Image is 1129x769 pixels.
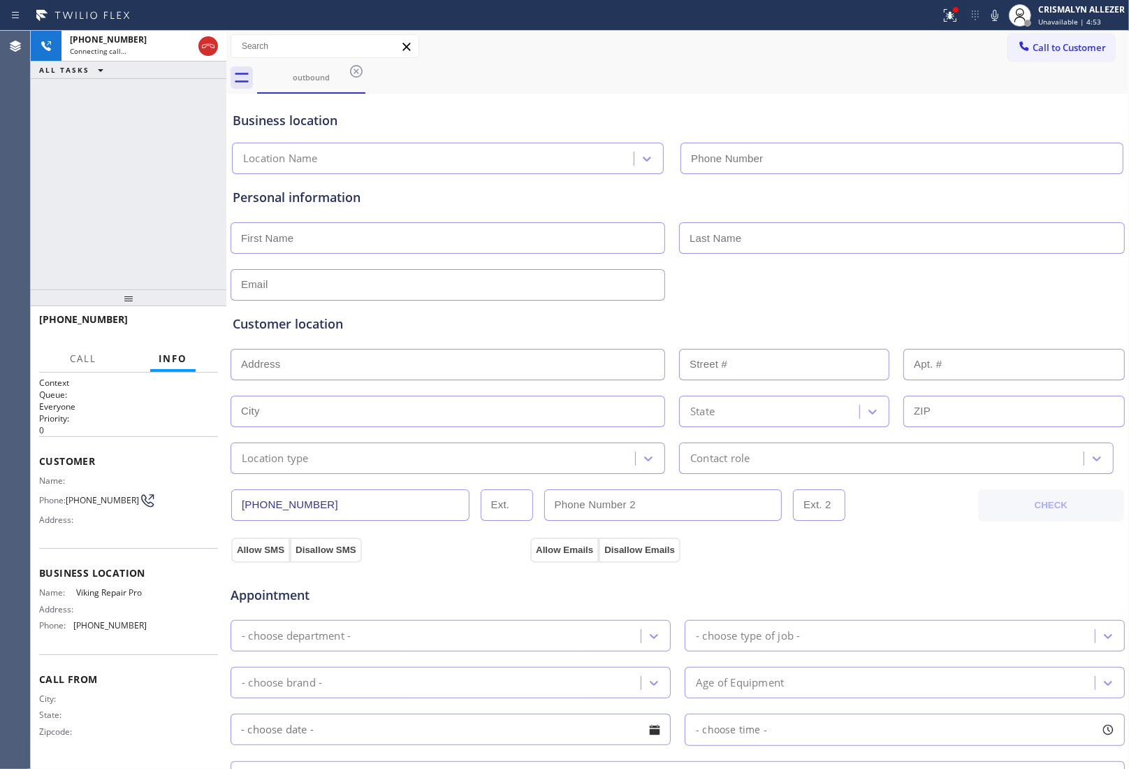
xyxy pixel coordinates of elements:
[231,489,469,521] input: Phone Number
[39,604,76,615] span: Address:
[70,46,126,56] span: Connecting call…
[903,349,1125,380] input: Apt. #
[39,710,76,720] span: State:
[39,377,218,389] h1: Context
[150,345,196,373] button: Info
[690,403,715,419] div: State
[231,396,665,427] input: City
[39,515,76,525] span: Address:
[544,489,782,521] input: Phone Number 2
[39,566,218,580] span: Business location
[39,454,218,468] span: Customer
[39,620,73,631] span: Phone:
[39,401,218,412] p: Everyone
[231,586,527,605] span: Appointment
[679,222,1125,254] input: Last Name
[481,489,533,521] input: Ext.
[233,188,1123,207] div: Personal information
[76,587,146,598] span: Viking Repair Pro
[258,72,364,82] div: outbound
[696,628,800,644] div: - choose type of job -
[39,412,218,424] h2: Priority:
[61,345,105,373] button: Call
[242,675,322,691] div: - choose brand -
[198,36,218,56] button: Hang up
[39,65,89,75] span: ALL TASKS
[242,450,309,466] div: Location type
[696,723,767,736] span: - choose time -
[530,538,599,563] button: Allow Emails
[690,450,750,466] div: Contact role
[70,352,96,365] span: Call
[242,628,351,644] div: - choose department -
[290,538,362,563] button: Disallow SMS
[243,151,318,167] div: Location Name
[39,587,76,598] span: Name:
[66,495,139,505] span: [PHONE_NUMBER]
[31,62,117,78] button: ALL TASKS
[233,111,1123,130] div: Business location
[231,269,665,301] input: Email
[231,538,290,563] button: Allow SMS
[680,143,1123,174] input: Phone Number
[231,35,418,57] input: Search
[39,693,76,704] span: City:
[39,495,66,505] span: Phone:
[231,349,665,380] input: Address
[39,424,218,436] p: 0
[978,489,1125,522] button: CHECK
[903,396,1125,427] input: ZIP
[985,6,1005,25] button: Mute
[1008,34,1115,61] button: Call to Customer
[70,34,147,45] span: [PHONE_NUMBER]
[159,352,187,365] span: Info
[39,389,218,401] h2: Queue:
[231,714,671,745] input: - choose date -
[793,489,845,521] input: Ext. 2
[231,222,665,254] input: First Name
[39,312,128,326] span: [PHONE_NUMBER]
[1038,3,1125,15] div: CRISMALYN ALLEZER
[39,475,76,486] span: Name:
[39,673,218,686] span: Call From
[39,726,76,737] span: Zipcode:
[696,675,784,691] div: Age of Equipment
[1033,41,1106,54] span: Call to Customer
[1038,17,1101,27] span: Unavailable | 4:53
[233,315,1123,333] div: Customer location
[599,538,680,563] button: Disallow Emails
[73,620,147,631] span: [PHONE_NUMBER]
[679,349,889,380] input: Street #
